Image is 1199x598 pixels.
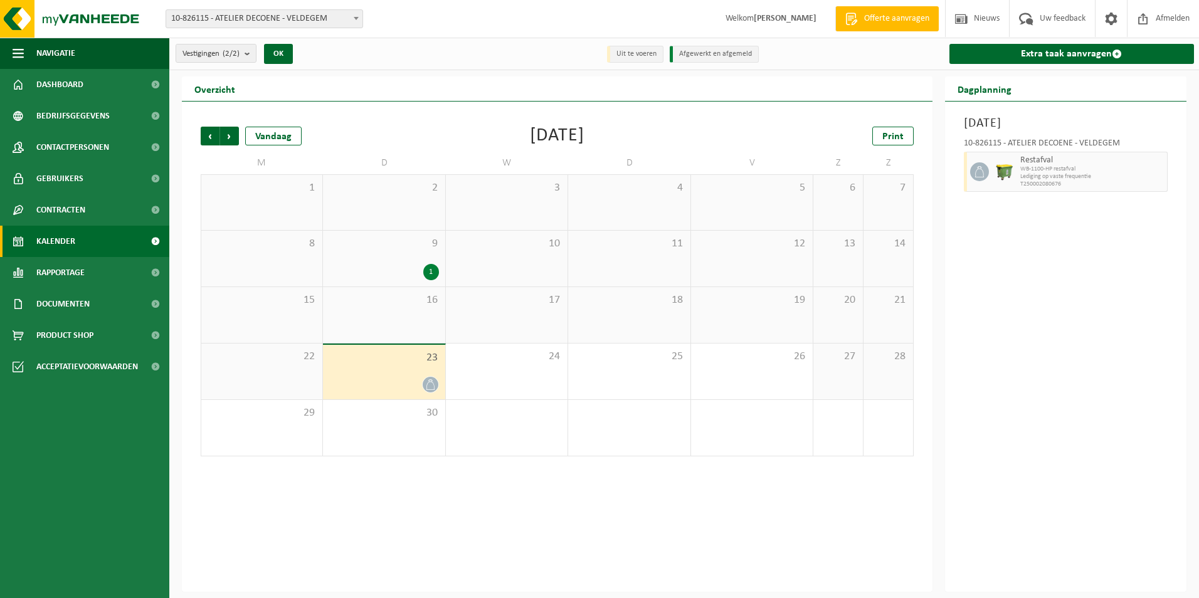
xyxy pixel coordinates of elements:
span: 10 [452,237,561,251]
span: 29 [208,406,316,420]
a: Offerte aanvragen [835,6,939,31]
span: Contactpersonen [36,132,109,163]
td: D [323,152,445,174]
span: 9 [329,237,438,251]
td: Z [813,152,864,174]
h3: [DATE] [964,114,1168,133]
span: Contracten [36,194,85,226]
button: OK [264,44,293,64]
span: WB-1100-HP restafval [1020,165,1165,173]
span: Bedrijfsgegevens [36,100,110,132]
span: 5 [697,181,806,195]
h2: Dagplanning [945,76,1024,101]
span: 30 [329,406,438,420]
span: 19 [697,293,806,307]
span: 25 [574,350,684,364]
span: 3 [452,181,561,195]
span: Lediging op vaste frequentie [1020,173,1165,181]
span: T250002080676 [1020,181,1165,188]
span: 14 [870,237,907,251]
li: Uit te voeren [607,46,663,63]
span: Restafval [1020,155,1165,165]
span: 16 [329,293,438,307]
span: Product Shop [36,320,93,351]
span: 12 [697,237,806,251]
span: Volgende [220,127,239,145]
span: Acceptatievoorwaarden [36,351,138,382]
span: Dashboard [36,69,83,100]
span: 10-826115 - ATELIER DECOENE - VELDEGEM [166,9,363,28]
div: Vandaag [245,127,302,145]
span: 27 [820,350,857,364]
span: 26 [697,350,806,364]
span: 10-826115 - ATELIER DECOENE - VELDEGEM [166,10,362,28]
span: 6 [820,181,857,195]
div: 1 [423,264,439,280]
td: M [201,152,323,174]
span: Documenten [36,288,90,320]
span: 22 [208,350,316,364]
a: Print [872,127,914,145]
span: 28 [870,350,907,364]
span: 18 [574,293,684,307]
span: Offerte aanvragen [861,13,932,25]
span: 1 [208,181,316,195]
td: W [446,152,568,174]
span: Rapportage [36,257,85,288]
strong: [PERSON_NAME] [754,14,816,23]
span: 7 [870,181,907,195]
span: Kalender [36,226,75,257]
span: 11 [574,237,684,251]
td: Z [864,152,914,174]
count: (2/2) [223,50,240,58]
span: 8 [208,237,316,251]
span: 15 [208,293,316,307]
span: 24 [452,350,561,364]
span: 23 [329,351,438,365]
span: Vestigingen [182,45,240,63]
h2: Overzicht [182,76,248,101]
img: WB-1100-HPE-GN-50 [995,162,1014,181]
div: [DATE] [530,127,584,145]
span: 20 [820,293,857,307]
span: 17 [452,293,561,307]
td: V [691,152,813,174]
span: 4 [574,181,684,195]
button: Vestigingen(2/2) [176,44,256,63]
span: Vorige [201,127,219,145]
span: 2 [329,181,438,195]
a: Extra taak aanvragen [949,44,1195,64]
li: Afgewerkt en afgemeld [670,46,759,63]
td: D [568,152,690,174]
span: Gebruikers [36,163,83,194]
span: 13 [820,237,857,251]
span: 21 [870,293,907,307]
span: Print [882,132,904,142]
span: Navigatie [36,38,75,69]
div: 10-826115 - ATELIER DECOENE - VELDEGEM [964,139,1168,152]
